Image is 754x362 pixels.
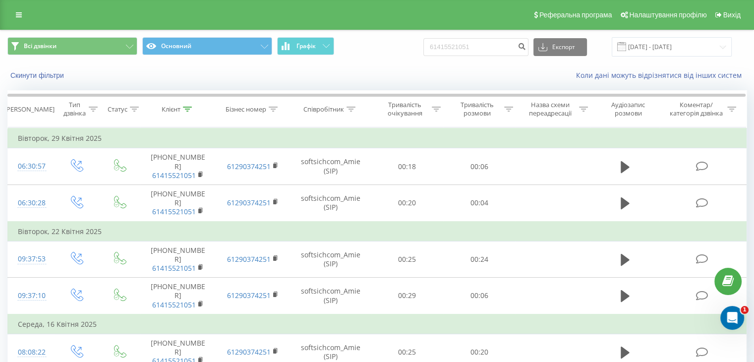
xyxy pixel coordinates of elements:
td: softsichcom_Amie (SIP) [290,148,371,185]
td: softsichcom_Amie (SIP) [290,184,371,221]
div: Аудіозапис розмови [599,101,657,118]
a: Коли дані можуть відрізнятися вiд інших систем [576,70,747,80]
td: 00:29 [371,278,443,314]
td: 00:04 [443,184,515,221]
span: Вихід [723,11,741,19]
div: 09:37:10 [18,286,44,305]
button: Всі дзвінки [7,37,137,55]
td: Середа, 16 Квітня 2025 [8,314,747,334]
div: 06:30:28 [18,193,44,213]
button: Основний [142,37,272,55]
div: 08:08:22 [18,343,44,362]
a: 61290374251 [227,347,271,357]
a: 61290374251 [227,162,271,171]
td: [PHONE_NUMBER] [140,184,215,221]
input: Пошук за номером [423,38,528,56]
td: Вівторок, 22 Квітня 2025 [8,222,747,241]
td: Вівторок, 29 Квітня 2025 [8,128,747,148]
td: 00:20 [371,184,443,221]
button: Експорт [533,38,587,56]
a: 61290374251 [227,198,271,207]
td: softsichcom_Amie (SIP) [290,241,371,278]
span: Реферальна програма [539,11,612,19]
a: 61415521051 [152,207,196,216]
div: Тип дзвінка [62,101,86,118]
a: 61415521051 [152,171,196,180]
span: Всі дзвінки [24,42,57,50]
td: 00:06 [443,148,515,185]
iframe: Intercom live chat [720,306,744,330]
button: Графік [277,37,334,55]
td: softsichcom_Amie (SIP) [290,278,371,314]
div: [PERSON_NAME] [4,105,55,114]
div: Тривалість розмови [452,101,502,118]
div: 06:30:57 [18,157,44,176]
td: 00:18 [371,148,443,185]
button: Скинути фільтри [7,71,69,80]
td: [PHONE_NUMBER] [140,278,215,314]
td: [PHONE_NUMBER] [140,241,215,278]
div: Коментар/категорія дзвінка [667,101,725,118]
td: 00:06 [443,278,515,314]
div: Назва схеми переадресації [524,101,577,118]
div: Статус [108,105,127,114]
a: 61290374251 [227,254,271,264]
a: 61415521051 [152,300,196,309]
a: 61415521051 [152,263,196,273]
span: Графік [296,43,316,50]
span: 1 [741,306,749,314]
td: [PHONE_NUMBER] [140,148,215,185]
td: 00:25 [371,241,443,278]
span: Налаштування профілю [629,11,706,19]
div: Тривалість очікування [380,101,430,118]
div: Співробітник [303,105,344,114]
td: 00:24 [443,241,515,278]
a: 61290374251 [227,291,271,300]
div: Бізнес номер [226,105,266,114]
div: 09:37:53 [18,249,44,269]
div: Клієнт [162,105,180,114]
